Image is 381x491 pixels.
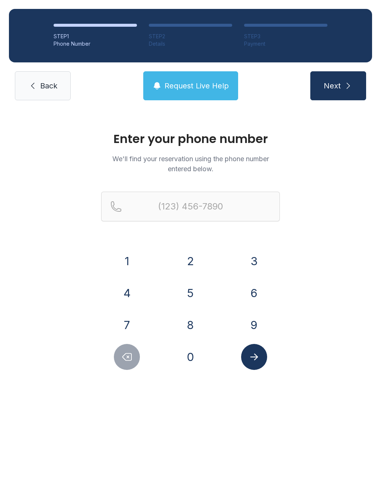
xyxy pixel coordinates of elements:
[241,312,267,338] button: 9
[114,344,140,370] button: Delete number
[114,248,140,274] button: 1
[241,344,267,370] button: Submit lookup form
[177,280,204,306] button: 5
[54,40,137,48] div: Phone Number
[177,344,204,370] button: 0
[324,81,341,91] span: Next
[149,40,232,48] div: Details
[244,33,327,40] div: STEP 3
[177,248,204,274] button: 2
[114,280,140,306] button: 4
[101,192,280,221] input: Reservation phone number
[241,280,267,306] button: 6
[244,40,327,48] div: Payment
[164,81,229,91] span: Request Live Help
[241,248,267,274] button: 3
[149,33,232,40] div: STEP 2
[40,81,57,91] span: Back
[54,33,137,40] div: STEP 1
[101,133,280,145] h1: Enter your phone number
[114,312,140,338] button: 7
[101,154,280,174] p: We'll find your reservation using the phone number entered below.
[177,312,204,338] button: 8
